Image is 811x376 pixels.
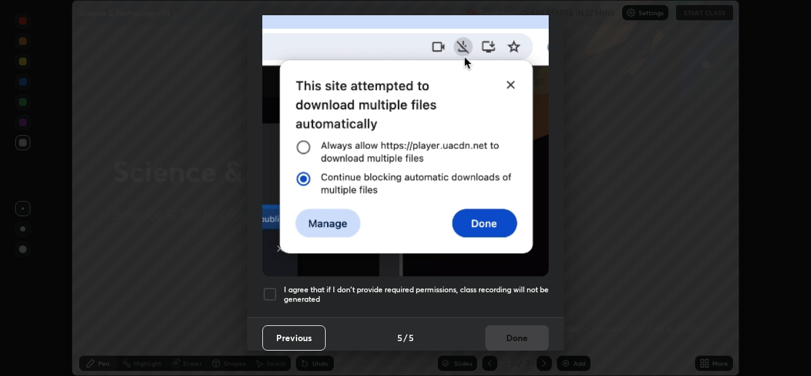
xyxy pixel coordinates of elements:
h4: 5 [397,331,402,344]
h5: I agree that if I don't provide required permissions, class recording will not be generated [284,285,549,304]
h4: / [404,331,407,344]
h4: 5 [409,331,414,344]
button: Previous [262,325,326,351]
